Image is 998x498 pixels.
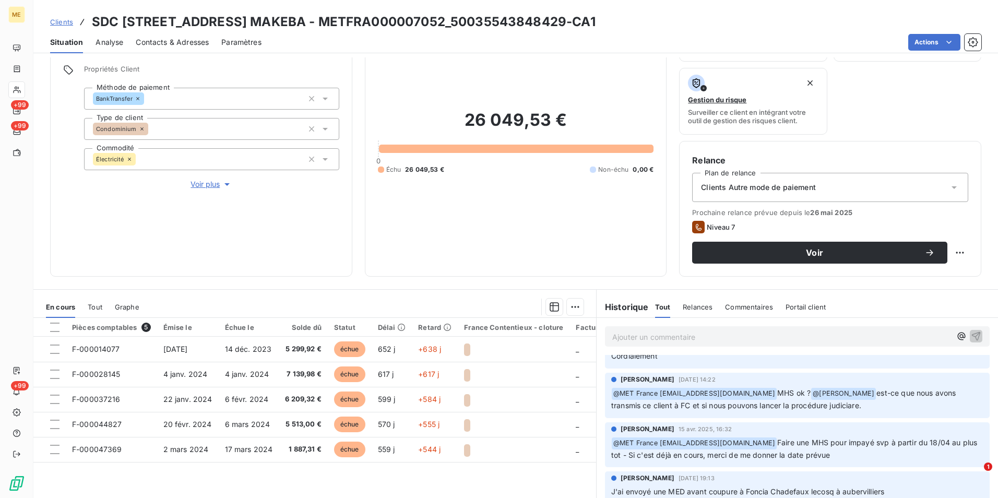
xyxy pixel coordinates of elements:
[705,248,924,257] span: Voir
[611,388,958,410] span: est-ce que nous avons transmis ce client à FC et si nous pouvons lancer la procédure judiciare.
[163,323,212,331] div: Émise le
[418,395,441,404] span: +584 j
[679,426,732,432] span: 15 avr. 2025, 16:32
[11,381,29,390] span: +99
[225,370,269,378] span: 4 janv. 2024
[163,420,212,429] span: 20 févr. 2024
[963,463,988,488] iframe: Intercom live chat
[576,345,579,353] span: _
[418,445,441,454] span: +544 j
[725,303,773,311] span: Commentaires
[655,303,671,311] span: Tout
[612,388,777,400] span: @ MET France [EMAIL_ADDRESS][DOMAIN_NAME]
[777,388,811,397] span: MHS ok ?
[418,323,452,331] div: Retard
[464,323,563,331] div: France Contentieux - cloture
[163,445,209,454] span: 2 mars 2024
[72,445,122,454] span: F-000047369
[786,303,826,311] span: Portail client
[611,438,979,459] span: Faire une MHS pour impayé svp à partir du 18/04 au plus tot - Si c'est déjà en cours, merci de me...
[144,94,152,103] input: Ajouter une valeur
[334,442,365,457] span: échue
[598,165,628,174] span: Non-échu
[285,344,322,354] span: 5 299,92 €
[378,370,394,378] span: 617 j
[633,165,654,174] span: 0,00 €
[96,96,133,102] span: BankTransfer
[285,394,322,405] span: 6 209,32 €
[96,156,124,162] span: Électricité
[334,392,365,407] span: échue
[378,420,395,429] span: 570 j
[96,37,123,48] span: Analyse
[11,100,29,110] span: +99
[612,437,777,449] span: @ MET France [EMAIL_ADDRESS][DOMAIN_NAME]
[46,303,75,311] span: En cours
[984,463,992,471] span: 1
[576,395,579,404] span: _
[136,37,209,48] span: Contacts & Adresses
[707,223,735,231] span: Niveau 7
[115,303,139,311] span: Graphe
[72,370,121,378] span: F-000028145
[285,444,322,455] span: 1 887,31 €
[679,475,715,481] span: [DATE] 19:13
[8,475,25,492] img: Logo LeanPay
[163,395,212,404] span: 22 janv. 2024
[378,395,396,404] span: 599 j
[810,208,852,217] span: 26 mai 2025
[908,34,960,51] button: Actions
[576,370,579,378] span: _
[8,6,25,23] div: ME
[148,124,157,134] input: Ajouter une valeur
[418,370,439,378] span: +617 j
[72,323,151,332] div: Pièces comptables
[576,420,579,429] span: _
[92,13,596,31] h3: SDC [STREET_ADDRESS] MAKEBA - METFRA000007052_50035543848429-CA1
[334,417,365,432] span: échue
[141,323,151,332] span: 5
[163,345,188,353] span: [DATE]
[378,445,395,454] span: 559 j
[418,345,441,353] span: +638 j
[72,420,122,429] span: F-000044827
[576,323,647,331] div: Facture / Echéancier
[679,376,716,383] span: [DATE] 14:22
[88,303,102,311] span: Tout
[84,65,339,79] span: Propriétés Client
[221,37,262,48] span: Paramètres
[50,17,73,27] a: Clients
[285,323,322,331] div: Solde dû
[597,301,649,313] h6: Historique
[50,18,73,26] span: Clients
[811,388,876,400] span: @ [PERSON_NAME]
[225,323,273,331] div: Échue le
[285,419,322,430] span: 5 513,00 €
[225,345,272,353] span: 14 déc. 2023
[688,96,746,104] span: Gestion du risque
[418,420,439,429] span: +555 j
[163,370,208,378] span: 4 janv. 2024
[688,108,818,125] span: Surveiller ce client en intégrant votre outil de gestion des risques client.
[72,345,120,353] span: F-000014077
[225,395,269,404] span: 6 févr. 2024
[84,179,339,190] button: Voir plus
[701,182,816,193] span: Clients Autre mode de paiement
[683,303,712,311] span: Relances
[679,68,827,135] button: Gestion du risqueSurveiller ce client en intégrant votre outil de gestion des risques client.
[191,179,232,189] span: Voir plus
[285,369,322,380] span: 7 139,98 €
[692,242,947,264] button: Voir
[692,208,968,217] span: Prochaine relance prévue depuis le
[225,420,270,429] span: 6 mars 2024
[378,110,654,141] h2: 26 049,53 €
[378,345,396,353] span: 652 j
[334,341,365,357] span: échue
[378,323,406,331] div: Délai
[96,126,137,132] span: Condominium
[621,424,674,434] span: [PERSON_NAME]
[621,473,674,483] span: [PERSON_NAME]
[611,487,884,496] span: J'ai envoyé une MED avant coupure à Foncia Chadefaux lecosq à aubervilliers
[376,157,381,165] span: 0
[692,154,968,167] h6: Relance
